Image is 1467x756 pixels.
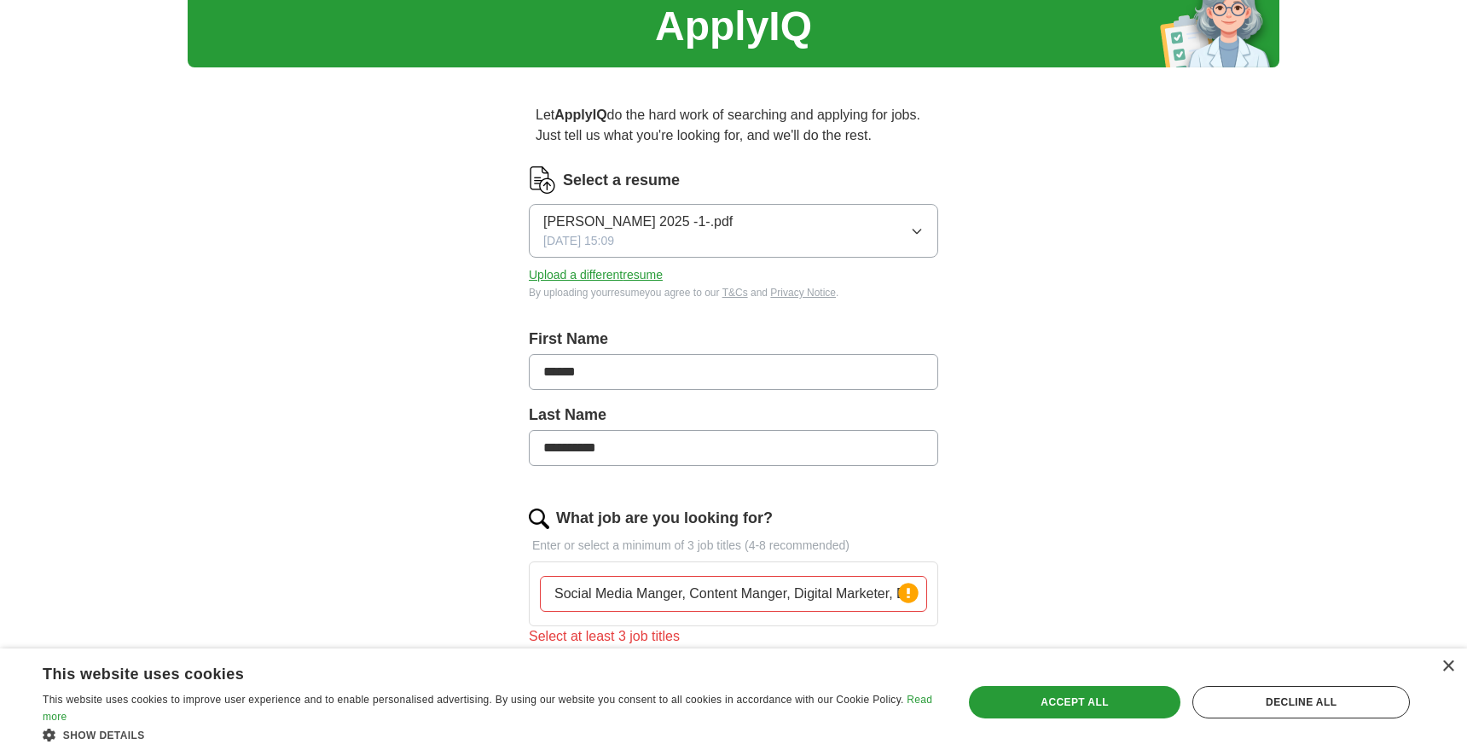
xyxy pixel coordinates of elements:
[529,509,549,529] img: search.png
[529,204,938,258] button: [PERSON_NAME] 2025 -1-.pdf[DATE] 15:09
[770,287,836,299] a: Privacy Notice
[529,328,938,351] label: First Name
[529,285,938,300] div: By uploading your resume you agree to our and .
[529,98,938,153] p: Let do the hard work of searching and applying for jobs. Just tell us what you're looking for, an...
[43,694,904,706] span: This website uses cookies to improve user experience and to enable personalised advertising. By u...
[540,576,927,612] input: Type a job title and press enter
[529,166,556,194] img: CV Icon
[529,626,938,647] div: Select at least 3 job titles
[563,169,680,192] label: Select a resume
[1192,686,1410,718] div: Decline all
[1441,660,1454,673] div: Close
[63,730,145,741] span: Show details
[543,232,614,250] span: [DATE] 15:09
[722,287,748,299] a: T&Cs
[529,266,663,284] button: Upload a differentresume
[969,686,1181,718] div: Accept all
[543,212,733,232] span: [PERSON_NAME] 2025 -1-.pdf
[43,726,936,743] div: Show details
[43,659,893,684] div: This website uses cookies
[554,108,606,122] strong: ApplyIQ
[556,507,773,530] label: What job are you looking for?
[529,404,938,427] label: Last Name
[529,537,938,555] p: Enter or select a minimum of 3 job titles (4-8 recommended)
